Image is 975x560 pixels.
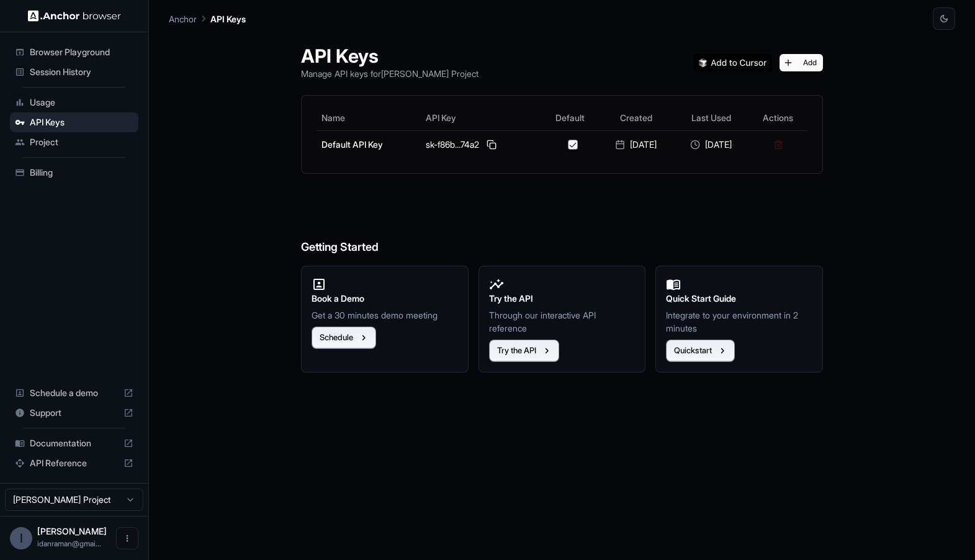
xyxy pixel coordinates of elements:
[484,137,499,152] button: Copy API key
[30,457,119,469] span: API Reference
[678,138,744,151] div: [DATE]
[30,66,133,78] span: Session History
[301,67,479,80] p: Manage API keys for [PERSON_NAME] Project
[10,62,138,82] div: Session History
[598,106,673,130] th: Created
[30,166,133,179] span: Billing
[30,437,119,449] span: Documentation
[666,292,812,305] h2: Quick Start Guide
[317,106,421,130] th: Name
[10,42,138,62] div: Browser Playground
[10,112,138,132] div: API Keys
[10,132,138,152] div: Project
[10,527,32,549] div: I
[301,189,823,256] h6: Getting Started
[694,54,772,71] img: Add anchorbrowser MCP server to Cursor
[30,136,133,148] span: Project
[426,137,537,152] div: sk-f86b...74a2
[30,387,119,399] span: Schedule a demo
[30,46,133,58] span: Browser Playground
[301,45,479,67] h1: API Keys
[603,138,668,151] div: [DATE]
[30,96,133,109] span: Usage
[28,10,121,22] img: Anchor Logo
[666,309,812,335] p: Integrate to your environment in 2 minutes
[312,327,376,349] button: Schedule
[489,309,636,335] p: Through our interactive API reference
[10,433,138,453] div: Documentation
[780,54,823,71] button: Add
[169,12,197,25] p: Anchor
[748,106,807,130] th: Actions
[37,539,101,548] span: idanraman@gmail.com
[10,453,138,473] div: API Reference
[666,340,735,362] button: Quickstart
[210,12,246,25] p: API Keys
[542,106,599,130] th: Default
[30,407,119,419] span: Support
[116,527,138,549] button: Open menu
[37,526,107,536] span: Idan Raman
[10,163,138,183] div: Billing
[312,292,458,305] h2: Book a Demo
[489,292,636,305] h2: Try the API
[10,403,138,423] div: Support
[312,309,458,322] p: Get a 30 minutes demo meeting
[10,383,138,403] div: Schedule a demo
[169,12,246,25] nav: breadcrumb
[317,130,421,158] td: Default API Key
[10,93,138,112] div: Usage
[489,340,559,362] button: Try the API
[673,106,748,130] th: Last Used
[421,106,542,130] th: API Key
[30,116,133,129] span: API Keys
